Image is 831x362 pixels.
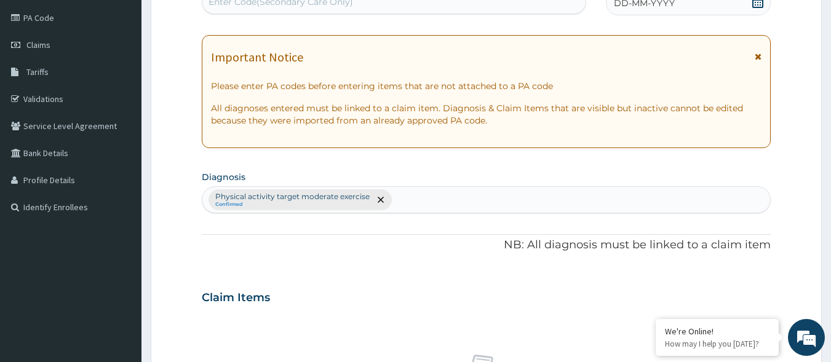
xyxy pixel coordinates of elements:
[26,39,50,50] span: Claims
[665,339,769,349] p: How may I help you today?
[71,105,170,229] span: We're online!
[202,237,771,253] p: NB: All diagnosis must be linked to a claim item
[202,171,245,183] label: Diagnosis
[26,66,49,77] span: Tariffs
[211,50,303,64] h1: Important Notice
[6,236,234,279] textarea: Type your message and hit 'Enter'
[211,102,762,127] p: All diagnoses entered must be linked to a claim item. Diagnosis & Claim Items that are visible bu...
[202,6,231,36] div: Minimize live chat window
[211,80,762,92] p: Please enter PA codes before entering items that are not attached to a PA code
[23,61,50,92] img: d_794563401_company_1708531726252_794563401
[202,291,270,305] h3: Claim Items
[665,326,769,337] div: We're Online!
[64,69,207,85] div: Chat with us now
